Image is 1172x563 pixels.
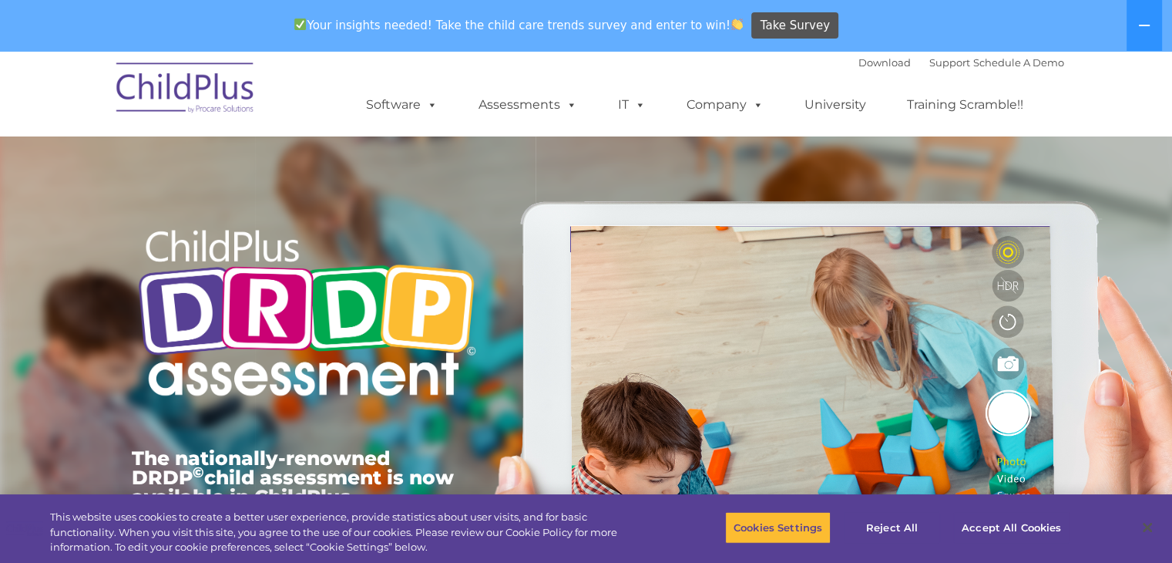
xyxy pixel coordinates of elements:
[858,56,911,69] a: Download
[953,511,1070,544] button: Accept All Cookies
[751,12,838,39] a: Take Survey
[929,56,970,69] a: Support
[858,56,1064,69] font: |
[789,89,882,120] a: University
[973,56,1064,69] a: Schedule A Demo
[892,89,1039,120] a: Training Scramble!!
[132,447,454,508] span: The nationally-renowned DRDP child assessment is now available in ChildPlus.
[50,510,645,555] div: This website uses cookies to create a better user experience, provide statistics about user visit...
[109,52,263,129] img: ChildPlus by Procare Solutions
[132,209,482,422] img: Copyright - DRDP Logo Light
[844,511,940,544] button: Reject All
[294,19,306,30] img: ✅
[603,89,661,120] a: IT
[725,511,831,544] button: Cookies Settings
[671,89,779,120] a: Company
[288,10,750,40] span: Your insights needed! Take the child care trends survey and enter to win!
[193,464,204,481] sup: ©
[463,89,593,120] a: Assessments
[731,19,743,30] img: 👏
[1130,511,1164,544] button: Close
[351,89,453,120] a: Software
[761,12,830,39] span: Take Survey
